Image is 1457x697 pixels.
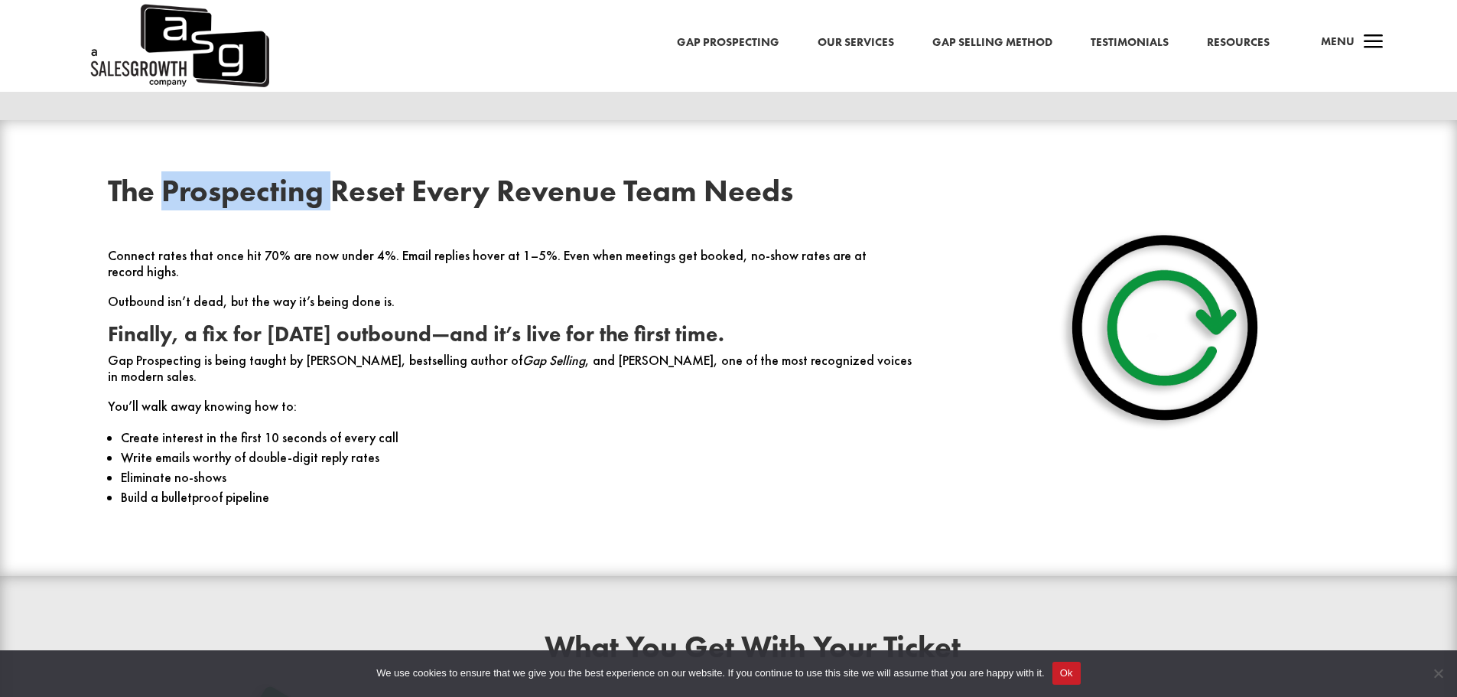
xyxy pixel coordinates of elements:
[522,352,585,369] em: Gap Selling
[1091,33,1169,53] a: Testimonials
[376,666,1044,681] span: We use cookies to ensure that we give you the best experience on our website. If you continue to ...
[818,33,894,53] a: Our Services
[121,467,912,487] li: Eliminate no-shows
[121,487,912,507] li: Build a bulletproof pipeline
[1321,34,1355,49] span: Menu
[108,248,913,294] p: Connect rates that once hit 70% are now under 4%. Email replies hover at 1–5%. Even when meetings...
[677,33,779,53] a: Gap Prospecting
[108,176,913,214] h2: The Prospecting Reset Every Revenue Team Needs
[108,321,724,347] strong: Finally, a fix for [DATE] outbound—and it’s live for the first time.
[545,632,1350,670] h2: What You Get With Your Ticket
[108,294,913,324] p: Outbound isn’t dead, but the way it’s being done is.
[1052,662,1081,685] button: Ok
[108,399,913,428] p: You’ll walk away knowing how to:
[108,353,913,399] p: Gap Prospecting is being taught by [PERSON_NAME], bestselling author of , and [PERSON_NAME], one ...
[1358,28,1389,58] span: a
[1430,666,1446,681] span: No
[1012,176,1318,482] img: Reset Flat Shadow
[932,33,1052,53] a: Gap Selling Method
[121,448,912,467] li: Write emails worthy of double-digit reply rates
[1207,33,1270,53] a: Resources
[121,428,912,448] li: Create interest in the first 10 seconds of every call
